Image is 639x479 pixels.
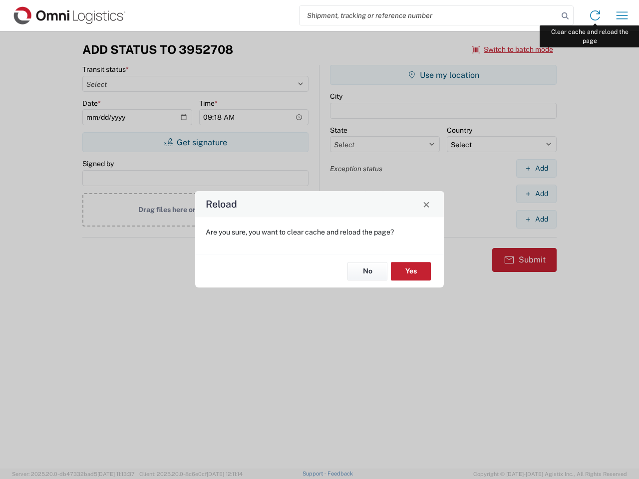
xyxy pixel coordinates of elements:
input: Shipment, tracking or reference number [300,6,558,25]
button: No [347,262,387,280]
h4: Reload [206,197,237,212]
p: Are you sure, you want to clear cache and reload the page? [206,228,433,237]
button: Close [419,197,433,211]
button: Yes [391,262,431,280]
